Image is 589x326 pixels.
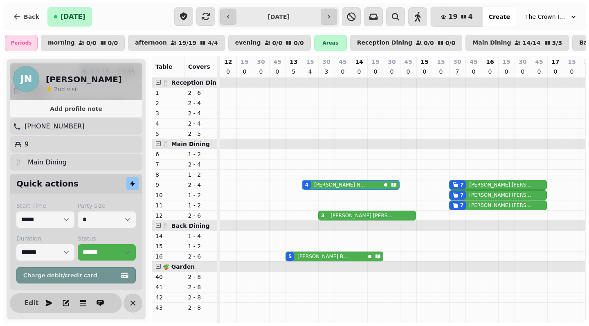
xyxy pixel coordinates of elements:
span: nd [58,86,67,92]
p: 2 [155,99,182,107]
p: [PERSON_NAME] [PERSON_NAME] [330,212,394,219]
p: 4 / 4 [208,40,218,46]
label: Duration [16,234,74,243]
p: 14 [355,58,363,66]
p: 7 [155,160,182,169]
p: 15 [568,58,576,66]
p: 12 [224,58,232,66]
p: 0 [356,67,362,76]
p: 0 / 0 [424,40,434,46]
p: 7 [454,67,461,76]
p: 2 - 8 [188,273,214,281]
p: 15 [241,58,248,66]
p: 2 - 6 [188,89,214,97]
p: 1 - 2 [188,150,214,158]
p: 15 [502,58,510,66]
p: 2 - 4 [188,109,214,117]
p: Main Dining [472,40,511,46]
p: 0 [536,67,542,76]
p: 3 / 3 [552,40,562,46]
p: 5 [155,130,182,138]
p: 2 - 8 [188,283,214,291]
p: 0 [225,67,232,76]
span: [DATE] [61,13,85,20]
button: [DATE] [47,7,92,27]
div: 7 [460,182,463,188]
h2: [PERSON_NAME] [46,74,122,85]
p: 40 [155,273,182,281]
div: 4 [305,182,308,188]
p: 0 [241,67,248,76]
p: 3 [155,109,182,117]
div: 7 [460,202,463,209]
p: [PERSON_NAME] [PERSON_NAME] [469,192,534,198]
p: 19 / 19 [178,40,196,46]
p: 0 [519,67,526,76]
p: 0 [503,67,510,76]
div: 3 [321,212,324,219]
p: 6 [155,150,182,158]
p: 15 [306,58,314,66]
span: Create [489,14,510,20]
span: 🪴 Garden [162,263,195,270]
p: 45 [273,58,281,66]
span: 🍴 Reception Dining [162,79,227,86]
p: 12 [155,211,182,220]
p: 16 [155,252,182,261]
p: 0 [339,67,346,76]
div: 7 [460,192,463,198]
p: 9 [25,139,29,149]
p: 15 [420,58,428,66]
label: Status [78,234,136,243]
p: [PERSON_NAME] [PERSON_NAME] [469,182,534,188]
p: 13 [290,58,297,66]
p: 0 [258,67,264,76]
p: 45 [339,58,346,66]
span: JN [20,74,32,84]
p: 0 / 0 [272,40,283,46]
p: 0 [421,67,428,76]
span: Back [24,14,39,20]
p: 1 - 4 [188,232,214,240]
p: 0 / 0 [445,40,456,46]
p: visit [54,85,79,93]
button: Main Dining14/143/3 [465,35,569,51]
button: The Crown Inn [520,9,582,24]
p: 0 [389,67,395,76]
p: 43 [155,304,182,312]
p: 30 [322,58,330,66]
button: Back [7,7,46,27]
span: Charge debit/credit card [23,272,119,278]
p: 0 [405,67,411,76]
span: 2 [54,86,58,92]
p: 🍴 [15,157,23,167]
span: Add profile note [20,106,133,112]
p: 2 - 6 [188,211,214,220]
span: 🍴 Back Dining [162,223,210,229]
div: 5 [288,253,292,260]
p: 0 [372,67,379,76]
span: Table [155,63,173,70]
p: 30 [453,58,461,66]
p: 14 [155,232,182,240]
p: Reception Dining [357,40,412,46]
p: afternoon [135,40,167,46]
button: 194 [431,7,482,27]
button: Add profile note [13,103,139,114]
button: morning0/00/0 [41,35,125,51]
button: Edit [23,295,40,311]
p: 30 [519,58,526,66]
p: 15 [437,58,445,66]
p: morning [48,40,75,46]
p: 30 [257,58,265,66]
p: 0 [274,67,281,76]
label: Start Time [16,202,74,210]
p: 17 [551,58,559,66]
p: Main Dining [28,157,67,167]
span: 4 [468,13,473,20]
p: 0 [487,67,493,76]
button: Charge debit/credit card [16,267,136,283]
p: 0 / 0 [294,40,304,46]
div: Areas [314,35,347,51]
p: 11 [155,201,182,209]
